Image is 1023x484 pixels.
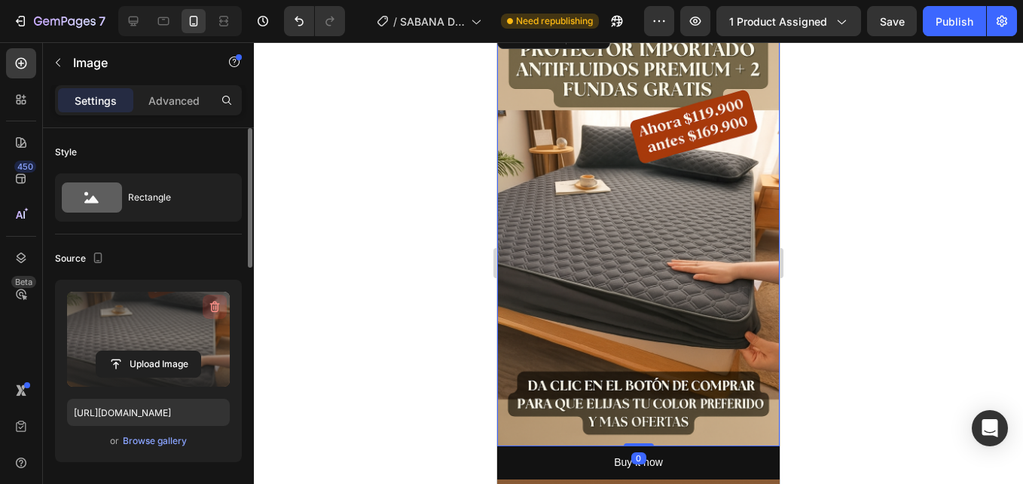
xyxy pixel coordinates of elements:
span: / [393,14,397,29]
input: https://example.com/image.jpg [67,399,230,426]
div: Beta [11,276,36,288]
span: SABANA DE CAMA CON 2 FUNDAS [400,14,465,29]
p: 7 [99,12,105,30]
div: Source [55,249,107,269]
div: Open Intercom Messenger [972,410,1008,446]
button: Publish [923,6,986,36]
iframe: Design area [497,42,780,484]
button: Upload Image [96,351,201,378]
div: Undo/Redo [284,6,345,36]
div: Style [55,146,77,159]
div: Browse gallery [123,434,187,448]
p: Settings [75,93,117,109]
button: 7 [6,6,112,36]
button: Save [867,6,917,36]
p: Advanced [148,93,200,109]
div: 450 [14,161,36,173]
button: Browse gallery [122,433,188,449]
span: or [110,432,119,450]
span: Save [880,15,905,28]
span: 1 product assigned [729,14,827,29]
p: Image [73,54,201,72]
div: Publish [936,14,973,29]
div: Rectangle [128,180,220,215]
button: 1 product assigned [716,6,861,36]
span: Need republishing [516,14,593,28]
